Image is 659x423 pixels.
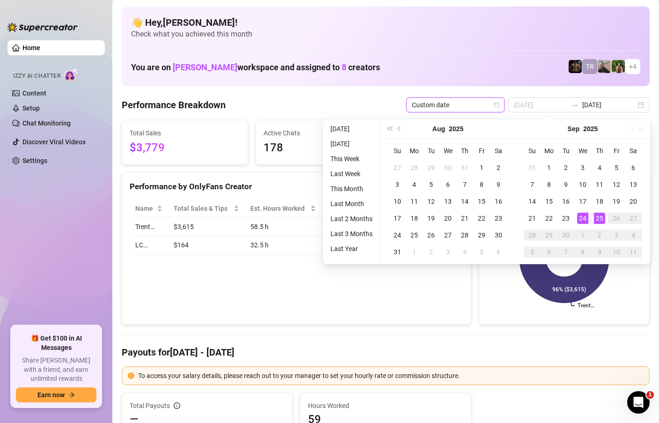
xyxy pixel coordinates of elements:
div: 7 [560,246,571,258]
th: Mo [541,142,557,159]
div: 25 [409,230,420,241]
li: Last Month [327,198,376,209]
div: 2 [493,162,504,173]
td: 2025-10-08 [574,244,591,260]
span: [PERSON_NAME] [173,62,237,72]
div: 18 [409,213,420,224]
button: Last year (Control + left) [384,119,395,138]
div: 17 [392,213,403,224]
td: 2025-09-13 [625,176,642,193]
td: 2025-09-17 [574,193,591,210]
span: Custom date [412,98,499,112]
a: Chat Monitoring [22,119,71,127]
div: 22 [476,213,487,224]
td: 2025-08-06 [439,176,456,193]
td: 2025-10-05 [524,244,541,260]
td: 2025-09-06 [490,244,507,260]
td: 2025-08-11 [406,193,423,210]
span: 1 [646,391,654,399]
td: 2025-08-12 [423,193,439,210]
div: 18 [594,196,605,207]
td: 2025-07-30 [439,159,456,176]
div: 1 [577,230,588,241]
td: 2025-09-01 [541,159,557,176]
div: 13 [442,196,454,207]
span: calendar [494,102,499,108]
div: 26 [611,213,622,224]
input: End date [582,100,636,110]
li: This Week [327,153,376,164]
div: 22 [543,213,555,224]
span: $3,779 [130,139,240,157]
div: 10 [392,196,403,207]
td: 2025-10-04 [625,227,642,244]
div: 5 [476,246,487,258]
th: Sa [625,142,642,159]
td: 2025-09-21 [524,210,541,227]
div: 20 [442,213,454,224]
th: Sales / Hour [322,200,380,218]
div: 11 [628,246,639,258]
span: Name [135,203,155,214]
div: 23 [493,213,504,224]
td: 2025-08-01 [473,159,490,176]
td: 2025-08-16 [490,193,507,210]
div: 4 [459,246,470,258]
th: Fr [473,142,490,159]
td: 2025-09-06 [625,159,642,176]
td: 2025-08-03 [389,176,406,193]
span: 🎁 Get $100 in AI Messages [16,334,96,352]
td: 2025-09-27 [625,210,642,227]
td: 2025-08-28 [456,227,473,244]
div: 7 [459,179,470,190]
div: 24 [577,213,588,224]
li: Last Year [327,243,376,254]
div: 28 [527,230,538,241]
td: 2025-08-09 [490,176,507,193]
div: 19 [425,213,437,224]
div: 11 [409,196,420,207]
th: We [574,142,591,159]
div: 15 [476,196,487,207]
td: 2025-08-14 [456,193,473,210]
span: Total Sales & Tips [174,203,231,214]
td: 2025-09-19 [608,193,625,210]
div: 28 [459,230,470,241]
th: Th [591,142,608,159]
li: [DATE] [327,123,376,134]
td: 2025-08-27 [439,227,456,244]
div: 2 [594,230,605,241]
div: 27 [628,213,639,224]
img: logo-BBDzfeDw.svg [7,22,78,32]
span: Share [PERSON_NAME] with a friend, and earn unlimited rewards [16,356,96,384]
td: 2025-08-31 [524,159,541,176]
div: 4 [594,162,605,173]
span: exclamation-circle [128,372,134,379]
td: 2025-09-02 [423,244,439,260]
td: 32.5 h [245,236,322,254]
td: 2025-10-09 [591,244,608,260]
div: 29 [543,230,555,241]
th: Total Sales & Tips [168,200,244,218]
td: 2025-08-08 [473,176,490,193]
div: 1 [543,162,555,173]
td: 2025-10-06 [541,244,557,260]
div: 2 [560,162,571,173]
td: 2025-10-10 [608,244,625,260]
th: Sa [490,142,507,159]
div: 25 [594,213,605,224]
div: 14 [459,196,470,207]
td: 2025-09-26 [608,210,625,227]
div: 9 [493,179,504,190]
th: Mo [406,142,423,159]
a: Settings [22,157,47,164]
td: 2025-09-29 [541,227,557,244]
div: 19 [611,196,622,207]
button: Choose a month [568,119,580,138]
th: Su [524,142,541,159]
div: 8 [543,179,555,190]
img: Trent [569,60,582,73]
td: 2025-09-14 [524,193,541,210]
text: Trent… [578,303,594,309]
td: 2025-09-25 [591,210,608,227]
